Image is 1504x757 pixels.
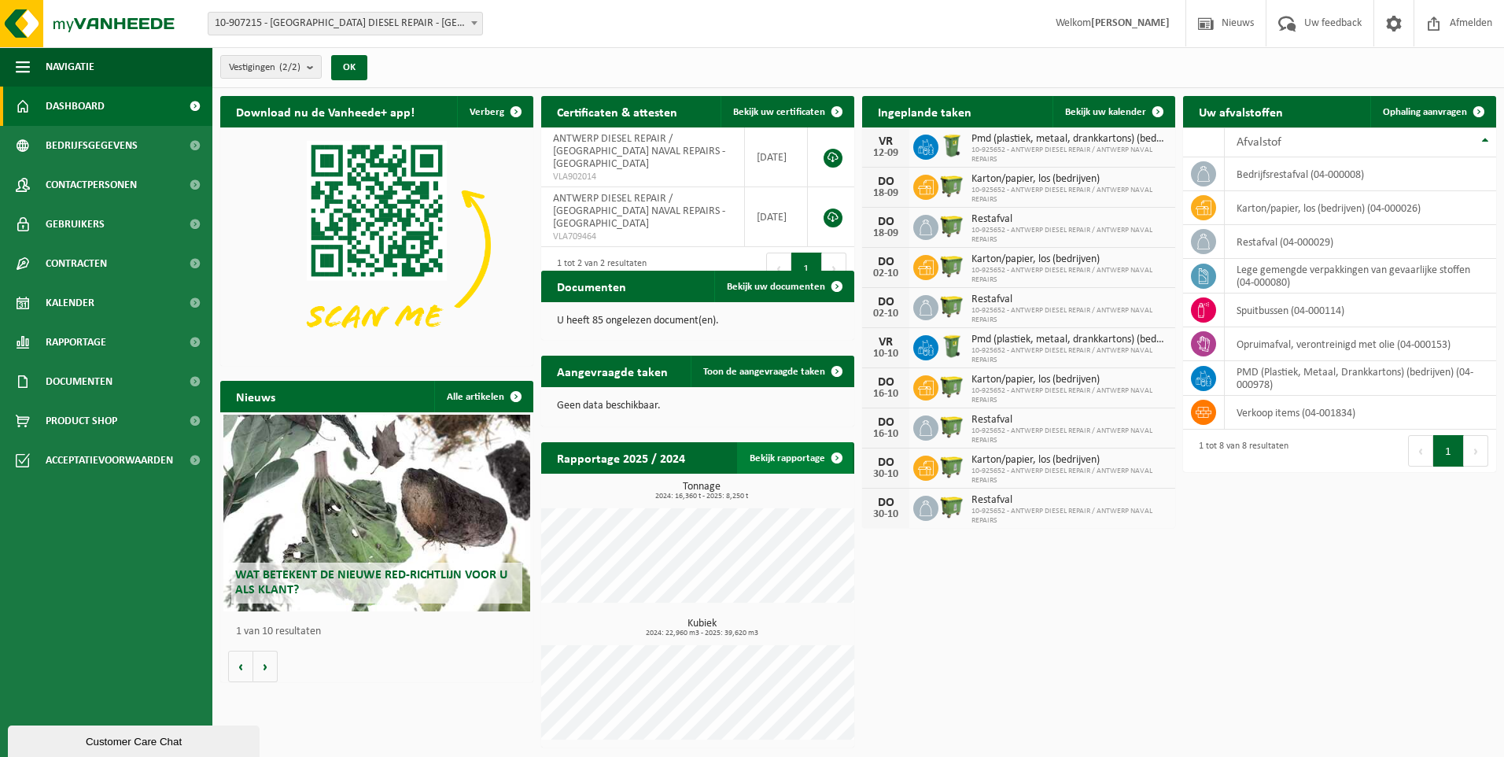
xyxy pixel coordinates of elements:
span: 10-925652 - ANTWERP DIESEL REPAIR / ANTWERP NAVAL REPAIRS [971,467,1167,486]
span: Karton/papier, los (bedrijven) [971,253,1167,266]
button: Previous [1408,435,1433,467]
span: Rapportage [46,323,106,362]
p: U heeft 85 ongelezen document(en). [557,316,839,327]
span: Bekijk uw kalender [1065,107,1146,117]
div: 12-09 [870,148,901,159]
button: Verberg [457,96,532,127]
span: Product Shop [46,401,117,441]
button: Vestigingen(2/2) [220,55,322,79]
div: 18-09 [870,228,901,239]
a: Bekijk uw certificaten [721,96,853,127]
span: 10-907215 - ANTWERP DIESEL REPAIR - ANTWERPEN [208,13,482,35]
a: Bekijk uw kalender [1052,96,1174,127]
strong: [PERSON_NAME] [1091,17,1170,29]
span: Navigatie [46,47,94,87]
span: Pmd (plastiek, metaal, drankkartons) (bedrijven) [971,334,1167,346]
h2: Uw afvalstoffen [1183,96,1299,127]
img: WB-1100-HPE-GN-50 [938,253,965,279]
button: Next [1464,435,1488,467]
div: 1 tot 2 van 2 resultaten [549,251,647,286]
span: Restafval [971,494,1167,507]
div: DO [870,376,901,389]
span: Ophaling aanvragen [1383,107,1467,117]
span: VLA709464 [553,231,732,243]
div: 1 tot 8 van 8 resultaten [1191,434,1288,468]
h2: Download nu de Vanheede+ app! [220,96,430,127]
td: opruimafval, verontreinigd met olie (04-000153) [1225,327,1496,361]
span: VLA902014 [553,171,732,183]
iframe: chat widget [8,722,263,757]
span: 10-907215 - ANTWERP DIESEL REPAIR - ANTWERPEN [208,12,483,35]
div: DO [870,416,901,429]
button: Volgende [253,651,278,682]
span: Contracten [46,244,107,283]
div: DO [870,175,901,188]
span: 10-925652 - ANTWERP DIESEL REPAIR / ANTWERP NAVAL REPAIRS [971,346,1167,365]
a: Ophaling aanvragen [1370,96,1495,127]
span: Restafval [971,213,1167,226]
h2: Documenten [541,271,642,301]
td: lege gemengde verpakkingen van gevaarlijke stoffen (04-000080) [1225,259,1496,294]
span: Wat betekent de nieuwe RED-richtlijn voor u als klant? [235,569,507,596]
p: 1 van 10 resultaten [236,626,525,637]
img: WB-1100-HPE-GN-50 [938,413,965,440]
img: WB-0240-HPE-GN-50 [938,132,965,159]
div: 16-10 [870,429,901,440]
h2: Aangevraagde taken [541,356,684,386]
button: 1 [1433,435,1464,467]
a: Toon de aangevraagde taken [691,356,853,387]
td: verkoop items (04-001834) [1225,396,1496,430]
td: restafval (04-000029) [1225,225,1496,259]
span: Toon de aangevraagde taken [703,367,825,377]
span: Karton/papier, los (bedrijven) [971,173,1167,186]
span: Afvalstof [1237,136,1281,149]
td: spuitbussen (04-000114) [1225,294,1496,327]
span: 10-925652 - ANTWERP DIESEL REPAIR / ANTWERP NAVAL REPAIRS [971,427,1167,445]
div: 30-10 [870,509,901,520]
img: WB-1100-HPE-GN-50 [938,172,965,199]
span: Bedrijfsgegevens [46,126,138,165]
count: (2/2) [279,62,300,72]
span: Bekijk uw documenten [727,282,825,292]
span: Documenten [46,362,112,401]
div: DO [870,497,901,509]
p: Geen data beschikbaar. [557,401,839,412]
span: 10-925652 - ANTWERP DIESEL REPAIR / ANTWERP NAVAL REPAIRS [971,306,1167,325]
img: WB-0240-HPE-GN-50 [938,333,965,360]
div: DO [870,216,901,228]
h2: Rapportage 2025 / 2024 [541,442,701,473]
span: ANTWERP DIESEL REPAIR / [GEOGRAPHIC_DATA] NAVAL REPAIRS - [GEOGRAPHIC_DATA] [553,193,725,230]
span: Dashboard [46,87,105,126]
a: Bekijk rapportage [737,442,853,474]
a: Wat betekent de nieuwe RED-richtlijn voor u als klant? [223,415,530,611]
span: ANTWERP DIESEL REPAIR / [GEOGRAPHIC_DATA] NAVAL REPAIRS - [GEOGRAPHIC_DATA] [553,133,725,170]
span: Restafval [971,414,1167,427]
span: Vestigingen [229,56,300,79]
span: 10-925652 - ANTWERP DIESEL REPAIR / ANTWERP NAVAL REPAIRS [971,186,1167,205]
div: 30-10 [870,469,901,480]
td: [DATE] [745,187,808,247]
h3: Kubiek [549,619,854,637]
div: VR [870,135,901,148]
img: Download de VHEPlus App [220,127,533,363]
h2: Ingeplande taken [862,96,987,127]
img: WB-1100-HPE-GN-50 [938,373,965,400]
span: 10-925652 - ANTWERP DIESEL REPAIR / ANTWERP NAVAL REPAIRS [971,146,1167,164]
span: Kalender [46,283,94,323]
div: 02-10 [870,268,901,279]
button: Next [822,253,846,284]
h2: Nieuws [220,381,291,412]
button: Previous [766,253,791,284]
span: Pmd (plastiek, metaal, drankkartons) (bedrijven) [971,133,1167,146]
span: 10-925652 - ANTWERP DIESEL REPAIR / ANTWERP NAVAL REPAIRS [971,266,1167,285]
span: 2024: 22,960 m3 - 2025: 39,620 m3 [549,630,854,637]
h2: Certificaten & attesten [541,96,693,127]
img: WB-1100-HPE-GN-50 [938,293,965,319]
button: 1 [791,253,822,284]
div: DO [870,296,901,308]
img: WB-1100-HPE-GN-50 [938,453,965,480]
span: Bekijk uw certificaten [733,107,825,117]
span: 2024: 16,360 t - 2025: 8,250 t [549,493,854,500]
td: PMD (Plastiek, Metaal, Drankkartons) (bedrijven) (04-000978) [1225,361,1496,396]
